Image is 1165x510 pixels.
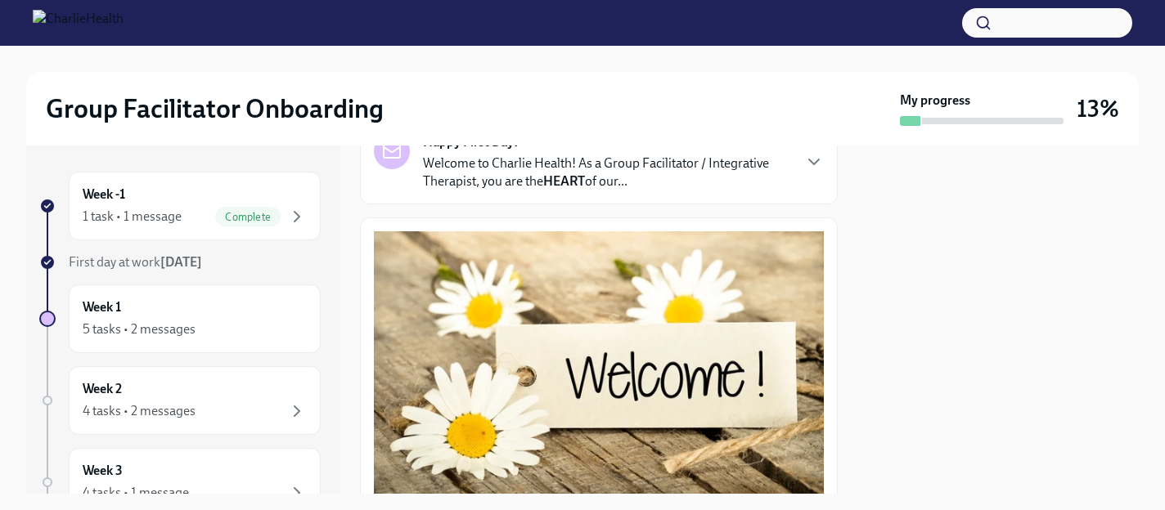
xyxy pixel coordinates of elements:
span: First day at work [69,254,202,270]
strong: HEART [543,173,585,189]
a: Week 24 tasks • 2 messages [39,366,321,435]
div: 4 tasks • 2 messages [83,402,196,420]
div: 1 task • 1 message [83,208,182,226]
h6: Week 2 [83,380,122,398]
a: First day at work[DATE] [39,253,321,271]
h6: Week 1 [83,298,121,316]
div: 4 tasks • 1 message [83,484,189,502]
div: 5 tasks • 2 messages [83,320,196,338]
strong: My progress [900,92,970,110]
h6: Week 3 [83,462,123,480]
a: Week -11 task • 1 messageComplete [39,172,321,240]
img: CharlieHealth [33,10,124,36]
span: Complete [215,211,281,223]
button: Zoom image [374,231,824,501]
h3: 13% [1077,94,1119,123]
h6: Week -1 [83,186,125,204]
a: Week 15 tasks • 2 messages [39,284,321,353]
p: Welcome to Charlie Health! As a Group Facilitator / Integrative Therapist, you are the of our... [423,154,791,190]
strong: [DATE] [160,254,202,270]
h2: Group Facilitator Onboarding [46,92,384,125]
